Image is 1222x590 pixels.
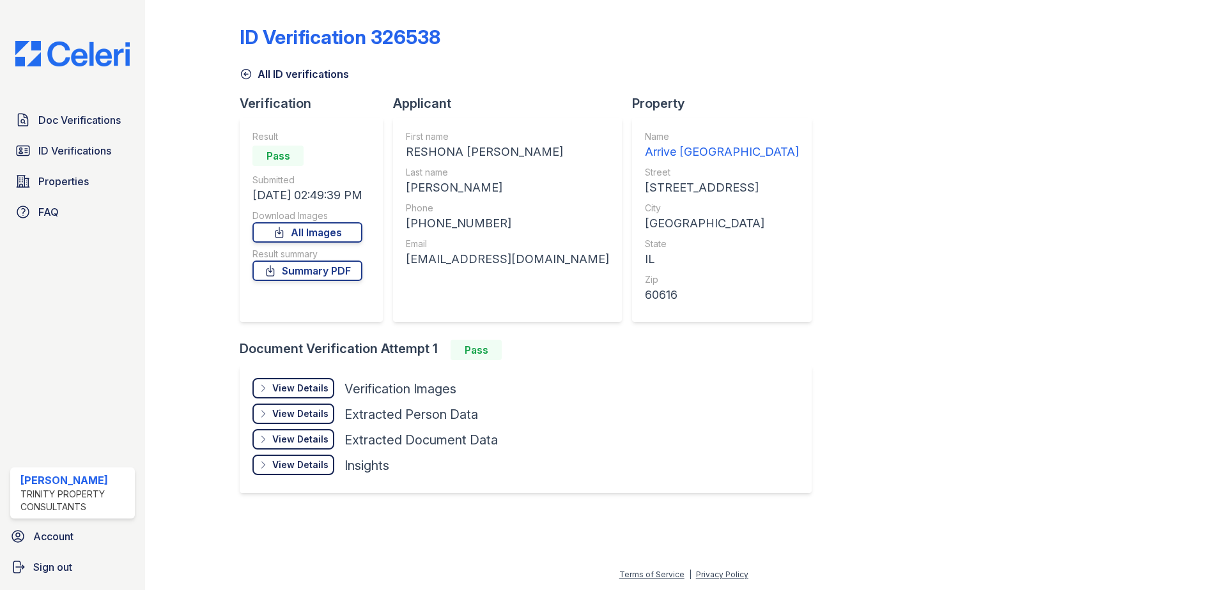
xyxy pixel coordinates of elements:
[645,273,799,286] div: Zip
[393,95,632,112] div: Applicant
[272,458,329,471] div: View Details
[252,146,304,166] div: Pass
[240,95,393,112] div: Verification
[38,112,121,128] span: Doc Verifications
[406,166,609,179] div: Last name
[1168,539,1209,577] iframe: chat widget
[406,250,609,268] div: [EMAIL_ADDRESS][DOMAIN_NAME]
[632,95,822,112] div: Property
[10,138,135,163] a: ID Verifications
[240,26,440,49] div: ID Verification 326538
[406,143,609,161] div: RESHONA [PERSON_NAME]
[38,204,59,220] span: FAQ
[252,248,362,261] div: Result summary
[5,524,140,549] a: Account
[252,261,362,281] a: Summary PDF
[645,202,799,215] div: City
[272,407,329,420] div: View Details
[344,457,389,474] div: Insights
[38,174,89,189] span: Properties
[344,431,498,449] div: Extracted Document Data
[645,238,799,250] div: State
[645,250,799,268] div: IL
[20,488,130,513] div: Trinity Property Consultants
[252,174,362,186] div: Submitted
[645,215,799,232] div: [GEOGRAPHIC_DATA]
[406,215,609,232] div: [PHONE_NUMBER]
[645,166,799,179] div: Street
[689,570,692,579] div: |
[5,41,140,66] img: CE_Logo_Blue-a8612792a0a2168367f1c8372b55b34899dd931a85d93a1a3d3e32e68fde9ad4.png
[451,340,502,360] div: Pass
[252,222,362,243] a: All Images
[33,529,73,544] span: Account
[272,382,329,395] div: View Details
[344,380,456,398] div: Verification Images
[645,179,799,197] div: [STREET_ADDRESS]
[619,570,684,579] a: Terms of Service
[645,143,799,161] div: Arrive [GEOGRAPHIC_DATA]
[272,433,329,446] div: View Details
[252,209,362,222] div: Download Images
[10,107,135,133] a: Doc Verifications
[10,199,135,225] a: FAQ
[38,143,111,158] span: ID Verifications
[406,130,609,143] div: First name
[33,559,72,575] span: Sign out
[5,554,140,580] a: Sign out
[252,186,362,204] div: [DATE] 02:49:39 PM
[20,473,130,488] div: [PERSON_NAME]
[645,130,799,143] div: Name
[240,66,349,82] a: All ID verifications
[406,179,609,197] div: [PERSON_NAME]
[645,286,799,304] div: 60616
[406,202,609,215] div: Phone
[252,130,362,143] div: Result
[696,570,748,579] a: Privacy Policy
[406,238,609,250] div: Email
[10,169,135,194] a: Properties
[645,130,799,161] a: Name Arrive [GEOGRAPHIC_DATA]
[344,405,478,423] div: Extracted Person Data
[240,340,822,360] div: Document Verification Attempt 1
